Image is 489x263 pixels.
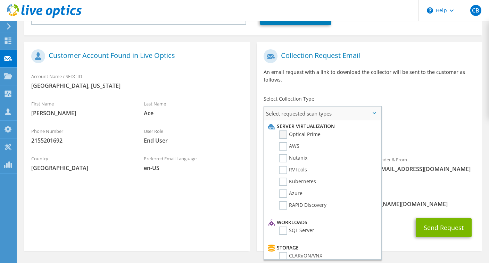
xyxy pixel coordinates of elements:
[279,201,326,210] label: RAPID Discovery
[264,95,314,102] label: Select Collection Type
[376,165,475,173] span: [EMAIL_ADDRESS][DOMAIN_NAME]
[24,69,250,93] div: Account Name / SFDC ID
[264,107,381,120] span: Select requested scan types
[31,109,130,117] span: [PERSON_NAME]
[279,166,307,174] label: RVTools
[279,130,321,139] label: Optical Prime
[266,244,377,252] li: Storage
[279,154,307,162] label: Nutanix
[279,178,316,186] label: Kubernetes
[266,122,377,130] li: Server Virtualization
[257,152,369,184] div: To
[31,49,239,63] h1: Customer Account Found in Live Optics
[144,164,242,172] span: en-US
[279,189,302,198] label: Azure
[427,7,433,14] svg: \n
[137,96,249,120] div: Last Name
[144,137,242,144] span: End User
[24,124,137,148] div: Phone Number
[369,152,482,176] div: Sender & From
[31,164,130,172] span: [GEOGRAPHIC_DATA]
[266,218,377,227] li: Workloads
[257,123,482,149] div: Requested Collections
[279,227,314,235] label: SQL Server
[144,109,242,117] span: Ace
[264,68,475,84] p: An email request with a link to download the collector will be sent to the customer as follows.
[24,151,137,175] div: Country
[137,124,249,148] div: User Role
[279,142,299,151] label: AWS
[279,252,322,260] label: CLARiiON/VNX
[31,137,130,144] span: 2155201692
[257,187,482,211] div: CC & Reply To
[137,151,249,175] div: Preferred Email Language
[264,49,472,63] h1: Collection Request Email
[416,218,472,237] button: Send Request
[470,5,481,16] span: CB
[24,96,137,120] div: First Name
[31,82,243,90] span: [GEOGRAPHIC_DATA], [US_STATE]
